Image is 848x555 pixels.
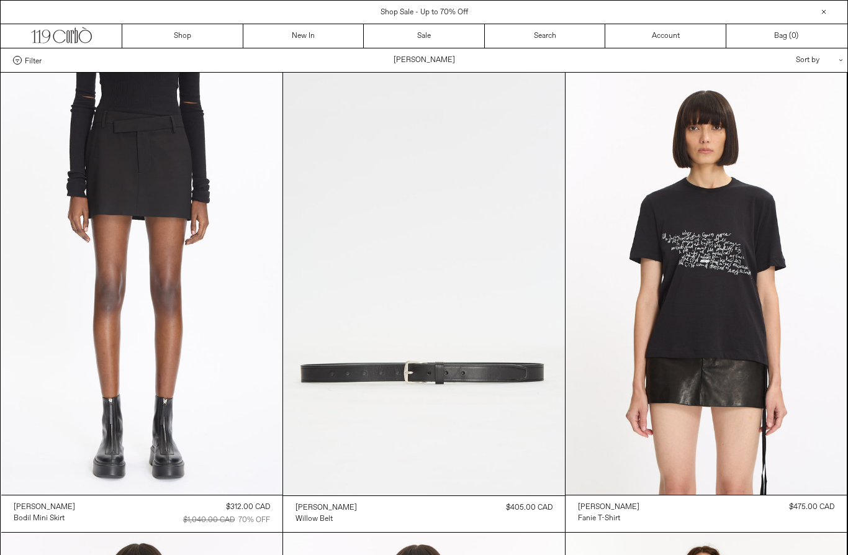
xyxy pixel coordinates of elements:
a: Fanie T-Shirt [578,513,639,524]
div: Willow Belt [295,514,333,525]
span: 0 [792,31,796,41]
a: Bodil Mini Skirt [14,513,75,524]
span: Filter [25,56,42,65]
img: Ann Demeulemeester Bodil Mini Skirt [1,73,283,495]
div: [PERSON_NAME] [295,503,357,513]
span: ) [792,30,798,42]
div: Bodil Mini Skirt [14,513,65,524]
div: 70% OFF [238,515,270,526]
a: Shop [122,24,243,48]
a: Search [485,24,606,48]
a: Willow Belt [295,513,357,525]
a: Sale [364,24,485,48]
a: [PERSON_NAME] [295,502,357,513]
a: Account [605,24,726,48]
a: Bag () [726,24,847,48]
img: Ann Demeulemeester Faine T-Shirt [566,73,847,495]
div: $312.00 CAD [226,502,270,513]
img: Ann Demeulemeester Willow Belt [283,73,565,495]
div: $475.00 CAD [789,502,834,513]
div: $1,040.00 CAD [183,515,235,526]
a: New In [243,24,364,48]
div: Sort by [723,48,835,72]
a: [PERSON_NAME] [14,502,75,513]
a: [PERSON_NAME] [578,502,639,513]
a: Shop Sale - Up to 70% Off [381,7,468,17]
div: $405.00 CAD [506,502,553,513]
div: Fanie T-Shirt [578,513,620,524]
